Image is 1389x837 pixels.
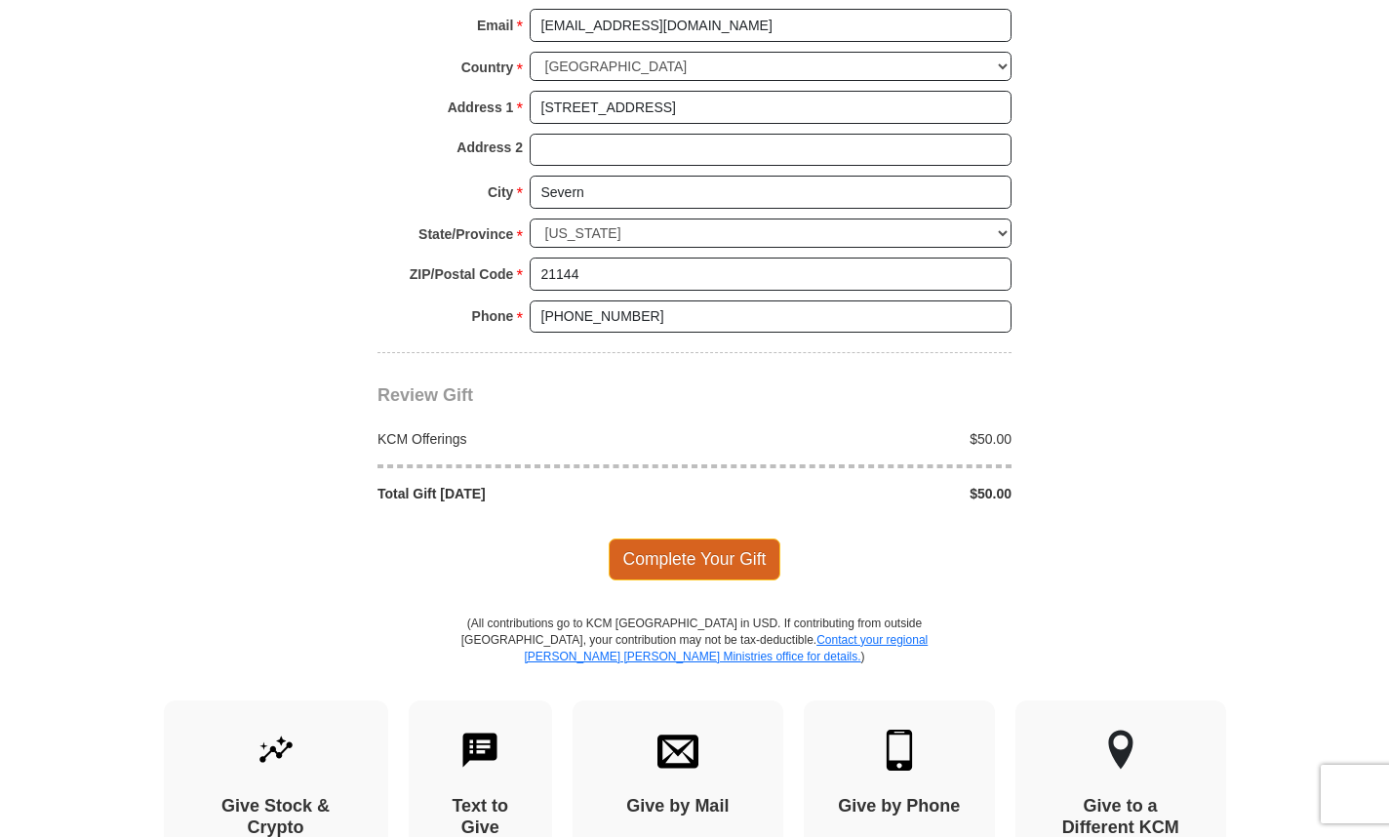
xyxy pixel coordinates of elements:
strong: Phone [472,302,514,330]
strong: Address 2 [456,134,523,161]
strong: ZIP/Postal Code [410,260,514,288]
strong: State/Province [418,220,513,248]
p: (All contributions go to KCM [GEOGRAPHIC_DATA] in USD. If contributing from outside [GEOGRAPHIC_D... [460,616,929,700]
div: $50.00 [694,484,1022,503]
a: Contact your regional [PERSON_NAME] [PERSON_NAME] Ministries office for details. [524,633,928,663]
h4: Give by Phone [838,796,961,817]
img: other-region [1107,730,1134,771]
img: text-to-give.svg [459,730,500,771]
strong: Email [477,12,513,39]
h4: Give by Mail [607,796,749,817]
div: $50.00 [694,429,1022,449]
span: Review Gift [377,385,473,405]
div: Total Gift [DATE] [368,484,695,503]
span: Complete Your Gift [609,538,781,579]
strong: Address 1 [448,94,514,121]
strong: City [488,179,513,206]
img: give-by-stock.svg [256,730,297,771]
img: envelope.svg [657,730,698,771]
div: KCM Offerings [368,429,695,449]
strong: Country [461,54,514,81]
img: mobile.svg [879,730,920,771]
